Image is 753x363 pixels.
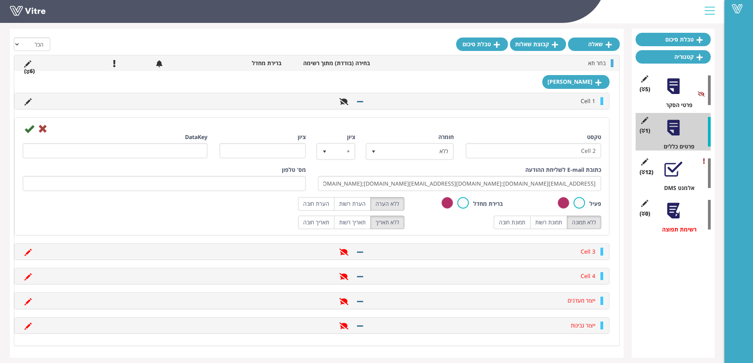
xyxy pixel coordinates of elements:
span: (1 ) [640,127,650,135]
label: חומרה [438,133,454,141]
li: בחירה (בודדת) מתוך רשימה [285,59,374,67]
span: ייצור מעדנים [568,297,595,304]
label: הערת רשות [334,197,371,211]
label: ללא תאריך [370,216,404,229]
label: ברירת מחדל [473,200,503,208]
span: select [367,144,381,158]
span: Cell 1 [581,97,595,105]
label: ציון [298,133,306,141]
div: אלמנט DMS [642,184,711,192]
span: (12 ) [640,168,653,176]
span: ייצור גבינות [571,322,595,329]
span: ללא [381,144,453,158]
label: ללא הערה [370,197,404,211]
a: טבלת סיכום [456,38,508,51]
span: (0 ) [640,210,650,218]
label: תמונת רשות [530,216,567,229]
div: פרטי הסקר [642,101,711,109]
div: פרטים כללים [642,143,711,150]
label: מס' טלפון [282,166,306,174]
span: בחר תא [588,59,606,67]
a: [PERSON_NAME] [542,75,610,88]
a: קטגוריה [636,50,711,64]
li: ברירת מחדל [197,59,285,67]
div: רשימת תפוצה [642,226,711,233]
span: select [317,144,332,158]
a: טבלת סיכום [636,33,711,46]
span: Cell 3 [581,248,595,255]
label: ללא תמונה [567,216,601,229]
label: כתובת E-mail לשליחת ההודעה [525,166,601,174]
span: Cell 4 [581,272,595,280]
label: תאריך רשות [334,216,371,229]
span: (5 ) [640,85,650,93]
label: תאריך חובה [298,216,334,229]
a: קבוצת שאלות [510,38,566,51]
label: טקסט [587,133,601,141]
label: תמונת חובה [494,216,530,229]
a: שאלה [568,38,620,51]
label: הערת חובה [298,197,334,211]
li: (6 ) [20,67,39,75]
label: DataKey [185,133,208,141]
label: ציון [347,133,355,141]
input: example1@mail.com;example2@mail.com [318,176,601,191]
span: + [331,144,355,158]
label: פעיל [589,200,601,208]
